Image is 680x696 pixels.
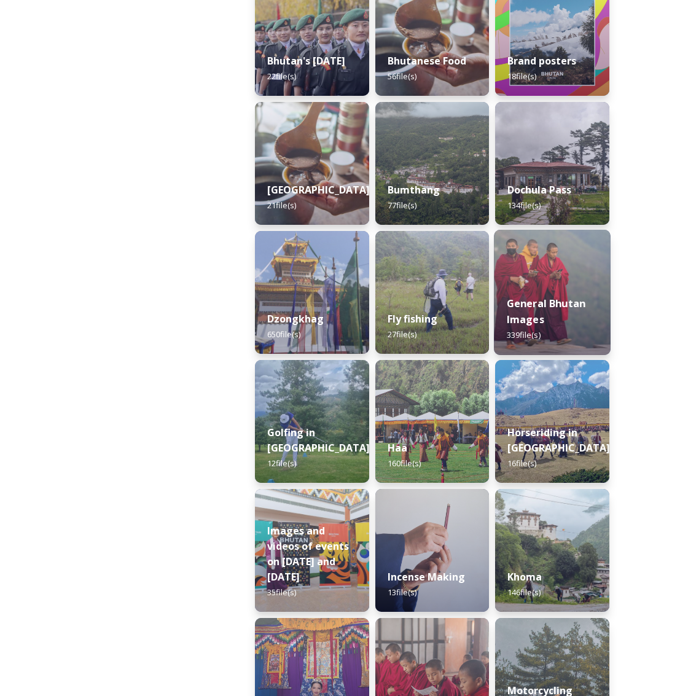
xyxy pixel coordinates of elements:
span: 21 file(s) [267,200,296,211]
strong: Dochula Pass [507,183,571,197]
strong: Fly fishing [388,312,437,326]
strong: Haa [388,441,407,455]
img: Horseriding%2520in%2520Bhutan2.JPG [495,360,609,483]
img: _SCH5631.jpg [375,489,490,612]
img: Festival%2520Header.jpg [255,231,369,354]
strong: Images and videos of events on [DATE] and [DATE] [267,524,349,584]
strong: Bumthang [388,183,440,197]
img: Bumthang%2520180723%2520by%2520Amp%2520Sripimanwat-20.jpg [375,102,490,225]
span: 18 file(s) [507,71,536,82]
span: 12 file(s) [267,458,296,469]
span: 146 file(s) [507,587,541,598]
img: MarcusWestbergBhutanHiRes-23.jpg [494,230,610,355]
span: 77 file(s) [388,200,416,211]
strong: Incense Making [388,570,465,584]
span: 339 file(s) [507,329,541,340]
img: 2022-10-01%252011.41.43.jpg [495,102,609,225]
span: 650 file(s) [267,329,300,340]
img: IMG_0877.jpeg [255,360,369,483]
span: 160 file(s) [388,458,421,469]
strong: Golfing in [GEOGRAPHIC_DATA] [267,426,370,455]
span: 35 file(s) [267,587,296,598]
img: Khoma%2520130723%2520by%2520Amp%2520Sripimanwat-7.jpg [495,489,609,612]
span: 16 file(s) [507,458,536,469]
strong: Khoma [507,570,542,584]
strong: General Bhutan Images [507,297,586,326]
img: Haa%2520Summer%2520Festival1.jpeg [375,360,490,483]
strong: [GEOGRAPHIC_DATA] [267,183,370,197]
span: 13 file(s) [388,587,416,598]
strong: Bhutan's [DATE] [267,54,345,68]
strong: Bhutanese Food [388,54,466,68]
img: A%2520guest%2520with%2520new%2520signage%2520at%2520the%2520airport.jpeg [255,489,369,612]
img: by%2520Ugyen%2520Wangchuk14.JPG [375,231,490,354]
img: Bumdeling%2520090723%2520by%2520Amp%2520Sripimanwat-4%25202.jpg [255,102,369,225]
span: 22 file(s) [267,71,296,82]
strong: Brand posters [507,54,576,68]
span: 27 file(s) [388,329,416,340]
strong: Dzongkhag [267,312,324,326]
span: 134 file(s) [507,200,541,211]
span: 56 file(s) [388,71,416,82]
strong: Horseriding in [GEOGRAPHIC_DATA] [507,426,610,455]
